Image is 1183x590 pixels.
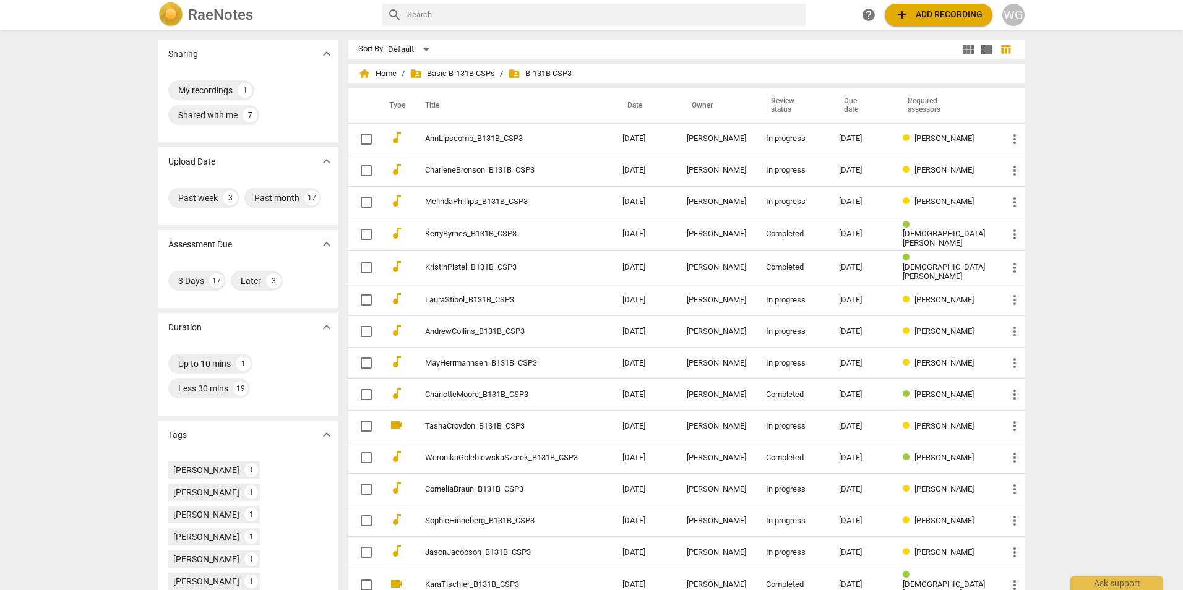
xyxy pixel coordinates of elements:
[914,165,974,174] span: [PERSON_NAME]
[425,359,578,368] a: MayHerrmannsen_B131B_CSP3
[1007,356,1022,370] span: more_vert
[238,83,252,98] div: 1
[425,548,578,557] a: JasonJacobson_B131B_CSP3
[1000,43,1012,55] span: table_chart
[766,485,819,494] div: In progress
[839,327,883,336] div: [DATE]
[839,134,883,143] div: [DATE]
[178,382,228,395] div: Less 30 mins
[861,7,876,22] span: help
[1007,387,1022,402] span: more_vert
[1007,324,1022,339] span: more_vert
[178,109,238,121] div: Shared with me
[687,134,746,143] div: [PERSON_NAME]
[613,348,677,379] td: [DATE]
[1007,132,1022,147] span: more_vert
[839,359,883,368] div: [DATE]
[613,379,677,411] td: [DATE]
[687,422,746,431] div: [PERSON_NAME]
[389,323,404,338] span: audiotrack
[425,166,578,175] a: CharleneBronson_B131B_CSP3
[687,580,746,589] div: [PERSON_NAME]
[379,88,410,123] th: Type
[914,134,974,143] span: [PERSON_NAME]
[389,226,404,241] span: audiotrack
[1002,4,1025,26] button: WG
[425,197,578,207] a: MelindaPhillips_B131B_CSP3
[178,192,218,204] div: Past week
[358,45,383,54] div: Sort By
[233,381,248,396] div: 19
[903,253,914,262] span: Review status: completed
[410,67,422,80] span: folder_shared
[959,40,978,59] button: Tile view
[839,516,883,526] div: [DATE]
[914,516,974,525] span: [PERSON_NAME]
[1007,419,1022,434] span: more_vert
[158,2,372,27] a: LogoRaeNotes
[244,575,258,588] div: 1
[914,295,974,304] span: [PERSON_NAME]
[358,67,397,80] span: Home
[304,190,319,205] div: 17
[209,273,224,288] div: 17
[425,516,578,526] a: SophieHinneberg_B131B_CSP3
[158,2,183,27] img: Logo
[508,67,572,80] span: B-131B CSP3
[425,327,578,336] a: AndrewCollins_B131B_CSP3
[319,427,334,442] span: expand_more
[829,88,893,123] th: Due date
[979,42,994,57] span: view_list
[756,88,829,123] th: Review status
[317,318,336,336] button: Show more
[914,547,974,557] span: [PERSON_NAME]
[914,197,974,206] span: [PERSON_NAME]
[244,530,258,544] div: 1
[317,152,336,171] button: Show more
[766,327,819,336] div: In progress
[839,453,883,463] div: [DATE]
[613,88,677,123] th: Date
[613,442,677,474] td: [DATE]
[895,7,910,22] span: add
[389,259,404,274] span: audiotrack
[766,296,819,305] div: In progress
[914,484,974,494] span: [PERSON_NAME]
[425,134,578,143] a: AnnLipscomb_B131B_CSP3
[244,508,258,521] div: 1
[766,197,819,207] div: In progress
[893,88,997,123] th: Required assessors
[1007,260,1022,275] span: more_vert
[425,485,578,494] a: CorneliaBraun_B131B_CSP3
[407,5,801,25] input: Search
[914,358,974,367] span: [PERSON_NAME]
[613,316,677,348] td: [DATE]
[687,263,746,272] div: [PERSON_NAME]
[766,453,819,463] div: Completed
[687,166,746,175] div: [PERSON_NAME]
[243,108,257,122] div: 7
[839,166,883,175] div: [DATE]
[903,220,914,229] span: Review status: completed
[389,130,404,145] span: audiotrack
[687,296,746,305] div: [PERSON_NAME]
[173,531,239,543] div: [PERSON_NAME]
[903,390,914,399] span: Review status: completed
[903,484,914,494] span: Review status: in progress
[168,155,215,168] p: Upload Date
[613,186,677,218] td: [DATE]
[839,548,883,557] div: [DATE]
[173,508,239,521] div: [PERSON_NAME]
[168,48,198,61] p: Sharing
[766,390,819,400] div: Completed
[1007,195,1022,210] span: more_vert
[425,229,578,239] a: KerryByrnes_B131B_CSP3
[173,486,239,498] div: [PERSON_NAME]
[173,553,239,565] div: [PERSON_NAME]
[895,7,983,22] span: Add recording
[317,235,336,254] button: Show more
[903,134,914,143] span: Review status: in progress
[425,453,578,463] a: WeronikaGolebiewskaSzarek_B131B_CSP3
[766,359,819,368] div: In progress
